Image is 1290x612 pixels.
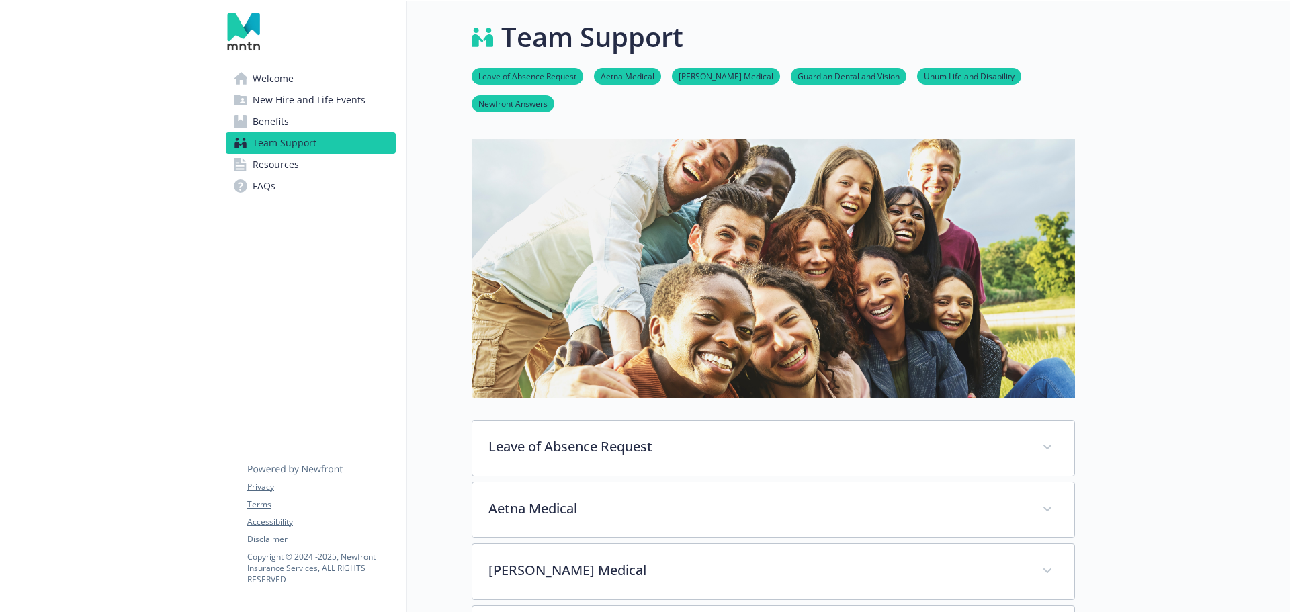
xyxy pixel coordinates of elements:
[253,132,316,154] span: Team Support
[226,132,396,154] a: Team Support
[253,154,299,175] span: Resources
[253,68,294,89] span: Welcome
[488,437,1026,457] p: Leave of Absence Request
[472,97,554,110] a: Newfront Answers
[247,533,395,545] a: Disclaimer
[917,69,1021,82] a: Unum Life and Disability
[253,111,289,132] span: Benefits
[472,421,1074,476] div: Leave of Absence Request
[488,498,1026,519] p: Aetna Medical
[253,175,275,197] span: FAQs
[247,481,395,493] a: Privacy
[226,175,396,197] a: FAQs
[501,17,683,57] h1: Team Support
[791,69,906,82] a: Guardian Dental and Vision
[672,69,780,82] a: [PERSON_NAME] Medical
[594,69,661,82] a: Aetna Medical
[247,498,395,511] a: Terms
[472,544,1074,599] div: [PERSON_NAME] Medical
[472,482,1074,537] div: Aetna Medical
[247,551,395,585] p: Copyright © 2024 - 2025 , Newfront Insurance Services, ALL RIGHTS RESERVED
[226,68,396,89] a: Welcome
[247,516,395,528] a: Accessibility
[488,560,1026,580] p: [PERSON_NAME] Medical
[226,154,396,175] a: Resources
[253,89,365,111] span: New Hire and Life Events
[226,111,396,132] a: Benefits
[226,89,396,111] a: New Hire and Life Events
[472,69,583,82] a: Leave of Absence Request
[472,139,1075,398] img: team support page banner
